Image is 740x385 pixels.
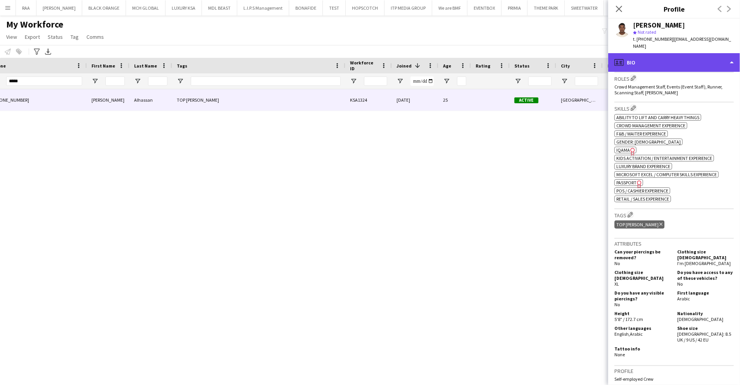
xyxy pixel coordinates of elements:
[614,346,671,352] h5: Tattoo info
[677,269,734,281] h5: Do you have access to any of these vehicles?
[616,163,670,169] span: Luxury brand experience
[202,0,237,16] button: MDL BEAST
[614,260,620,266] span: No
[614,331,630,337] span: English ,
[346,0,385,16] button: HOPSCOTCH
[6,33,17,40] span: View
[323,0,346,16] button: TEST
[397,63,412,69] span: Joined
[87,89,129,111] div: [PERSON_NAME]
[48,33,63,40] span: Status
[614,104,734,112] h3: Skills
[616,196,669,202] span: Retail / Sales experience
[614,376,734,382] p: Self-employed Crew
[616,147,630,153] span: IQAMA
[677,325,734,331] h5: Shoe size
[604,0,650,16] button: THE LACE CHECK
[575,76,598,86] input: City Filter Input
[633,22,685,29] div: [PERSON_NAME]
[177,78,184,85] button: Open Filter Menu
[556,89,603,111] div: [GEOGRAPHIC_DATA]
[561,63,570,69] span: City
[514,97,538,103] span: Active
[177,63,187,69] span: Tags
[614,352,625,357] span: None
[616,114,699,120] span: Ability to lift and carry heavy things
[514,63,530,69] span: Status
[614,302,620,307] span: No
[608,53,740,72] div: Bio
[561,78,568,85] button: Open Filter Menu
[608,4,740,14] h3: Profile
[432,0,467,16] button: We are BMF
[134,78,141,85] button: Open Filter Menu
[392,89,438,111] div: [DATE]
[528,76,552,86] input: Status Filter Input
[528,0,565,16] button: THEME PARK
[443,78,450,85] button: Open Filter Menu
[616,123,685,128] span: Crowd management experience
[677,290,734,296] h5: First language
[633,36,731,49] span: | [EMAIL_ADDRESS][DOMAIN_NAME]
[467,0,502,16] button: EVENTBOX
[397,78,404,85] button: Open Filter Menu
[134,63,157,69] span: Last Name
[614,325,671,331] h5: Other languages
[126,0,166,16] button: MCH GLOBAL
[476,63,490,69] span: Rating
[82,0,126,16] button: BLACK ORANGE
[677,331,731,343] span: [DEMOGRAPHIC_DATA]: 8.5 UK / 9 US / 42 EU
[411,76,434,86] input: Joined Filter Input
[25,33,40,40] span: Export
[614,84,723,95] span: Crowd Management Staff, Events (Event Staff), Runner, Scanning Staff, [PERSON_NAME]
[237,0,289,16] button: L.I.P.S Management
[565,0,604,16] button: SWEETWATER
[191,76,341,86] input: Tags Filter Input
[616,172,717,177] span: Microsoft Excel / Computer skills experience
[677,296,690,302] span: Arabic
[677,310,734,316] h5: Nationality
[457,76,466,86] input: Age Filter Input
[614,269,671,281] h5: Clothing size [DEMOGRAPHIC_DATA]
[677,281,683,287] span: No
[614,310,671,316] h5: Height
[91,63,115,69] span: First Name
[148,76,167,86] input: Last Name Filter Input
[614,220,664,229] div: TOP [PERSON_NAME]
[43,47,53,56] app-action-btn: Export XLSX
[677,316,723,322] span: [DEMOGRAPHIC_DATA]
[172,89,345,111] div: TOP [PERSON_NAME]
[633,36,673,42] span: t. [PHONE_NUMBER]
[105,76,125,86] input: First Name Filter Input
[614,368,734,375] h3: Profile
[677,249,734,260] h5: Clothing size [DEMOGRAPHIC_DATA]
[385,0,432,16] button: ITP MEDIA GROUP
[616,139,681,145] span: Gender: [DEMOGRAPHIC_DATA]
[614,281,619,287] span: XL
[614,316,643,322] span: 5'8" / 172.7 cm
[438,89,471,111] div: 25
[32,47,41,56] app-action-btn: Advanced filters
[166,0,202,16] button: LUXURY KSA
[616,180,637,186] span: Passport
[36,0,82,16] button: [PERSON_NAME]
[514,78,521,85] button: Open Filter Menu
[91,78,98,85] button: Open Filter Menu
[614,211,734,219] h3: Tags
[616,155,712,161] span: Kids activation / Entertainment experience
[614,249,671,260] h5: Can your piercings be removed?
[502,0,528,16] button: PRIMIA
[616,188,668,194] span: POS / Cashier experience
[443,63,451,69] span: Age
[614,290,671,302] h5: Do you have any visible piercings?
[350,78,357,85] button: Open Filter Menu
[67,32,82,42] a: Tag
[616,131,666,137] span: F&B / Waiter experience
[364,76,387,86] input: Workforce ID Filter Input
[6,19,63,30] span: My Workforce
[607,63,625,69] span: Last job
[86,33,104,40] span: Comms
[630,331,643,337] span: Arabic
[638,29,656,35] span: Not rated
[350,60,378,71] span: Workforce ID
